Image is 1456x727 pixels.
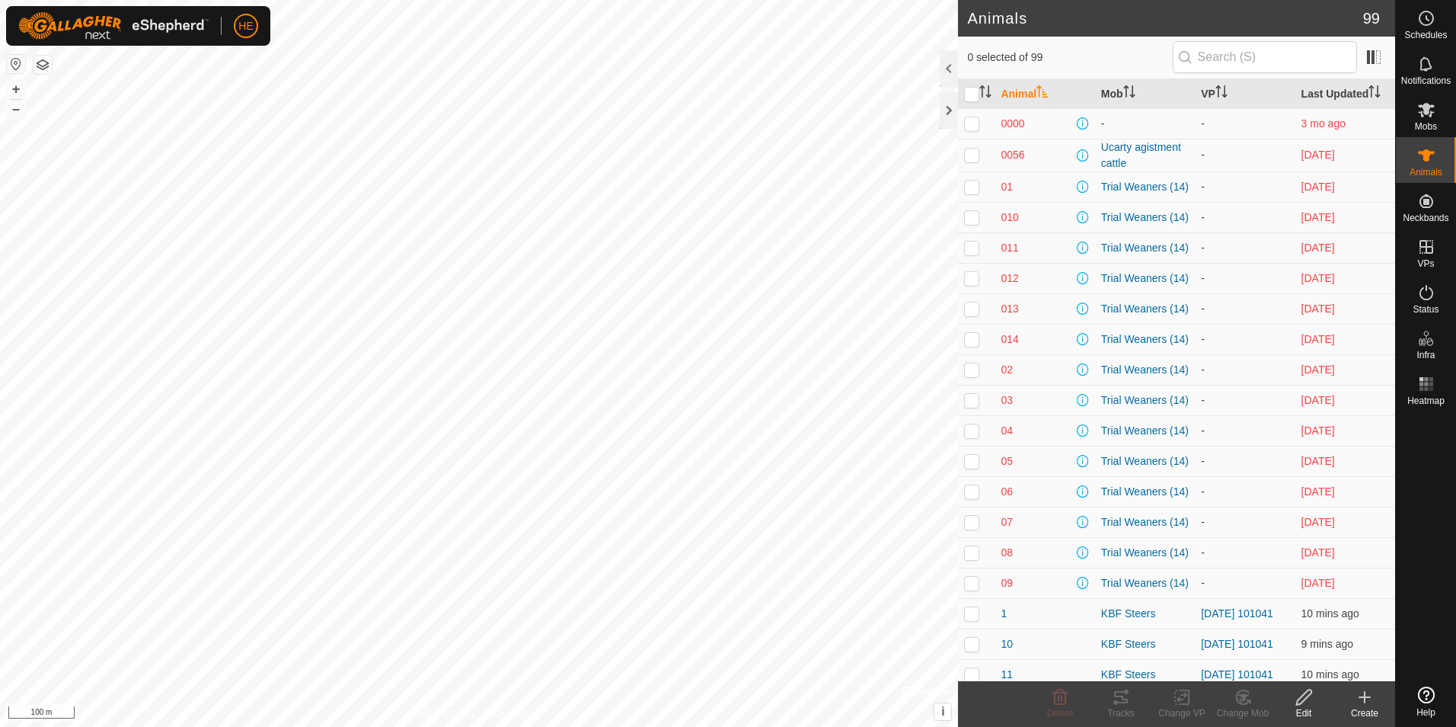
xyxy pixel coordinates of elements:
[1101,453,1189,469] div: Trial Weaners (14)
[1301,485,1335,498] span: 4 Aug 2025, 12:33 pm
[1201,211,1205,223] app-display-virtual-paddock-transition: -
[1301,394,1335,406] span: 4 Aug 2025, 12:33 pm
[1295,79,1395,109] th: Last Updated
[1201,424,1205,437] app-display-virtual-paddock-transition: -
[1215,88,1228,100] p-sorticon: Activate to sort
[1301,668,1359,681] span: 20 Aug 2025, 4:53 pm
[1301,272,1335,284] span: 4 Aug 2025, 12:32 pm
[1001,636,1013,652] span: 10
[1001,147,1024,163] span: 0056
[967,50,1172,66] span: 0 selected of 99
[1001,453,1013,469] span: 05
[1101,575,1189,591] div: Trial Weaners (14)
[1201,149,1205,161] app-display-virtual-paddock-transition: -
[1101,423,1189,439] div: Trial Weaners (14)
[1201,272,1205,284] app-display-virtual-paddock-transition: -
[1201,455,1205,467] app-display-virtual-paddock-transition: -
[934,703,951,720] button: i
[1301,211,1335,223] span: 4 Aug 2025, 12:22 pm
[1195,79,1295,109] th: VP
[1101,301,1189,317] div: Trial Weaners (14)
[494,707,539,721] a: Contact Us
[1001,271,1018,287] span: 012
[7,80,25,98] button: +
[1101,331,1189,347] div: Trial Weaners (14)
[1301,363,1335,376] span: 4 Aug 2025, 12:33 pm
[1101,636,1189,652] div: KBF Steers
[1101,179,1189,195] div: Trial Weaners (14)
[1301,424,1335,437] span: 4 Aug 2025, 12:33 pm
[1404,30,1447,40] span: Schedules
[1101,139,1189,171] div: Ucarty agistment cattle
[1201,546,1205,559] app-display-virtual-paddock-transition: -
[1151,706,1212,720] div: Change VP
[1201,485,1205,498] app-display-virtual-paddock-transition: -
[1363,7,1380,30] span: 99
[1001,545,1013,561] span: 08
[1201,242,1205,254] app-display-virtual-paddock-transition: -
[1301,577,1335,589] span: 4 Aug 2025, 12:32 pm
[1396,681,1456,723] a: Help
[1095,79,1195,109] th: Mob
[1201,117,1205,130] app-display-virtual-paddock-transition: -
[1301,638,1353,650] span: 20 Aug 2025, 4:54 pm
[1273,706,1334,720] div: Edit
[1201,303,1205,315] app-display-virtual-paddock-transition: -
[1301,333,1335,345] span: 4 Aug 2025, 12:32 pm
[1201,668,1273,681] a: [DATE] 101041
[1001,423,1013,439] span: 04
[1101,514,1189,530] div: Trial Weaners (14)
[1101,484,1189,500] div: Trial Weaners (14)
[1201,181,1205,193] app-display-virtual-paddock-transition: -
[1334,706,1395,720] div: Create
[419,707,476,721] a: Privacy Policy
[34,56,52,74] button: Map Layers
[1201,638,1273,650] a: [DATE] 101041
[1416,351,1435,360] span: Infra
[1301,303,1335,315] span: 4 Aug 2025, 12:32 pm
[18,12,209,40] img: Gallagher Logo
[1001,116,1024,132] span: 0000
[1407,396,1445,405] span: Heatmap
[7,100,25,118] button: –
[1123,88,1135,100] p-sorticon: Activate to sort
[1301,242,1335,254] span: 29 July 2025, 7:52 am
[1417,259,1434,268] span: VPs
[1301,607,1359,620] span: 20 Aug 2025, 4:53 pm
[1301,181,1335,193] span: 4 Aug 2025, 12:33 pm
[1001,331,1018,347] span: 014
[1047,708,1074,719] span: Delete
[1212,706,1273,720] div: Change Mob
[1201,394,1205,406] app-display-virtual-paddock-transition: -
[1415,122,1437,131] span: Mobs
[1413,305,1438,314] span: Status
[1036,88,1049,100] p-sorticon: Activate to sort
[1001,179,1013,195] span: 01
[1410,168,1442,177] span: Animals
[1001,484,1013,500] span: 06
[1301,149,1335,161] span: 5 Aug 2025, 9:03 am
[1001,667,1013,683] span: 11
[7,55,25,73] button: Reset Map
[1101,392,1189,408] div: Trial Weaners (14)
[1001,514,1013,530] span: 07
[1001,301,1018,317] span: 013
[1201,607,1273,620] a: [DATE] 101041
[979,88,991,100] p-sorticon: Activate to sort
[1101,545,1189,561] div: Trial Weaners (14)
[1001,606,1007,622] span: 1
[1401,76,1451,85] span: Notifications
[1101,606,1189,622] div: KBF Steers
[1101,240,1189,256] div: Trial Weaners (14)
[1101,667,1189,683] div: KBF Steers
[1368,88,1381,100] p-sorticon: Activate to sort
[1201,516,1205,528] app-display-virtual-paddock-transition: -
[941,705,944,718] span: i
[967,9,1362,27] h2: Animals
[995,79,1094,109] th: Animal
[1090,706,1151,720] div: Tracks
[1101,271,1189,287] div: Trial Weaners (14)
[1403,213,1448,223] span: Neckbands
[1001,240,1018,256] span: 011
[1101,116,1189,132] div: -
